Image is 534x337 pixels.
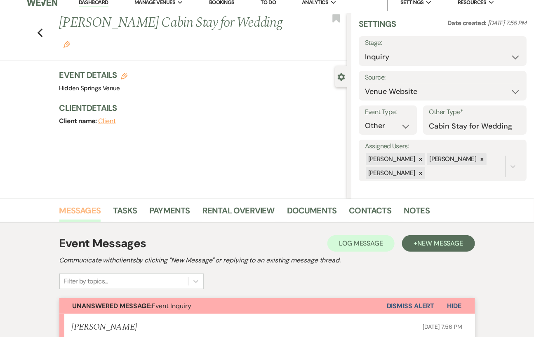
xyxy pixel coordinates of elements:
[402,235,475,252] button: +New Message
[64,276,108,286] div: Filter by topics...
[427,153,478,165] div: [PERSON_NAME]
[59,13,287,52] h1: [PERSON_NAME] Cabin Stay for Wedding
[488,19,527,27] span: [DATE] 7:56 PM
[404,204,430,222] a: Notes
[429,106,521,118] label: Other Type*
[59,235,146,252] h1: Event Messages
[64,40,70,48] button: Edit
[447,19,488,27] span: Date created:
[59,102,339,114] h3: Client Details
[338,73,345,80] button: Close lead details
[59,117,99,125] span: Client name:
[327,235,395,252] button: Log Message
[447,302,462,310] span: Hide
[73,302,192,310] span: Event Inquiry
[59,204,101,222] a: Messages
[423,323,462,330] span: [DATE] 7:56 PM
[365,140,520,152] label: Assigned Users:
[349,204,392,222] a: Contacts
[149,204,190,222] a: Payments
[113,204,137,222] a: Tasks
[59,84,120,92] span: Hidden Springs Venue
[59,69,128,81] h3: Event Details
[434,298,475,314] button: Hide
[417,239,463,248] span: New Message
[73,302,152,310] strong: Unanswered Message:
[287,204,337,222] a: Documents
[59,255,475,265] h2: Communicate with clients by clicking "New Message" or replying to an existing message thread.
[72,322,137,332] h5: [PERSON_NAME]
[365,72,520,84] label: Source:
[365,37,520,49] label: Stage:
[359,18,396,36] h3: Settings
[366,167,416,179] div: [PERSON_NAME]
[366,153,416,165] div: [PERSON_NAME]
[202,204,275,222] a: Rental Overview
[365,106,411,118] label: Event Type:
[98,118,116,124] button: Client
[339,239,383,248] span: Log Message
[59,298,387,314] button: Unanswered Message:Event Inquiry
[387,298,434,314] button: Dismiss Alert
